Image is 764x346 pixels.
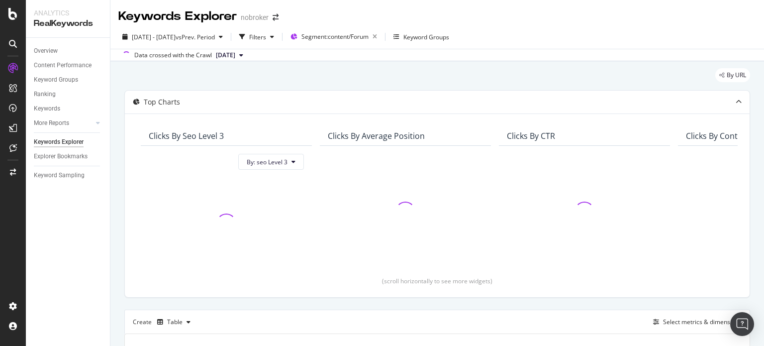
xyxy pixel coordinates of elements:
div: Create [133,314,194,330]
div: Keywords Explorer [34,137,84,147]
div: Keyword Groups [34,75,78,85]
span: By: seo Level 3 [247,158,287,166]
div: Keyword Sampling [34,170,85,181]
div: arrow-right-arrow-left [273,14,279,21]
div: Keyword Groups [403,33,449,41]
span: [DATE] - [DATE] [132,33,176,41]
span: vs Prev. Period [176,33,215,41]
button: Filters [235,29,278,45]
div: Filters [249,33,266,41]
div: Clicks By CTR [507,131,555,141]
div: RealKeywords [34,18,102,29]
a: Keyword Groups [34,75,103,85]
button: By: seo Level 3 [238,154,304,170]
div: More Reports [34,118,69,128]
div: Explorer Bookmarks [34,151,88,162]
a: More Reports [34,118,93,128]
div: Overview [34,46,58,56]
div: legacy label [715,68,750,82]
button: Segment:content/Forum [286,29,381,45]
span: 2025 Aug. 4th [216,51,235,60]
div: Content Performance [34,60,92,71]
div: Open Intercom Messenger [730,312,754,336]
a: Keyword Sampling [34,170,103,181]
div: Analytics [34,8,102,18]
a: Explorer Bookmarks [34,151,103,162]
div: Top Charts [144,97,180,107]
button: [DATE] [212,49,247,61]
div: nobroker [241,12,269,22]
a: Keywords Explorer [34,137,103,147]
a: Keywords [34,104,103,114]
div: Table [167,319,183,325]
div: Clicks By Average Position [328,131,425,141]
span: By URL [727,72,746,78]
div: Clicks By seo Level 3 [149,131,224,141]
div: Keywords [34,104,60,114]
button: Table [153,314,194,330]
div: Keywords Explorer [118,8,237,25]
div: Ranking [34,89,56,100]
div: Select metrics & dimensions [663,318,742,326]
span: Segment: content/Forum [301,32,369,41]
button: [DATE] - [DATE]vsPrev. Period [118,29,227,45]
button: Select metrics & dimensions [649,316,742,328]
div: Data crossed with the Crawl [134,51,212,60]
a: Content Performance [34,60,103,71]
a: Ranking [34,89,103,100]
button: Keyword Groups [389,29,453,45]
div: (scroll horizontally to see more widgets) [137,277,738,285]
a: Overview [34,46,103,56]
